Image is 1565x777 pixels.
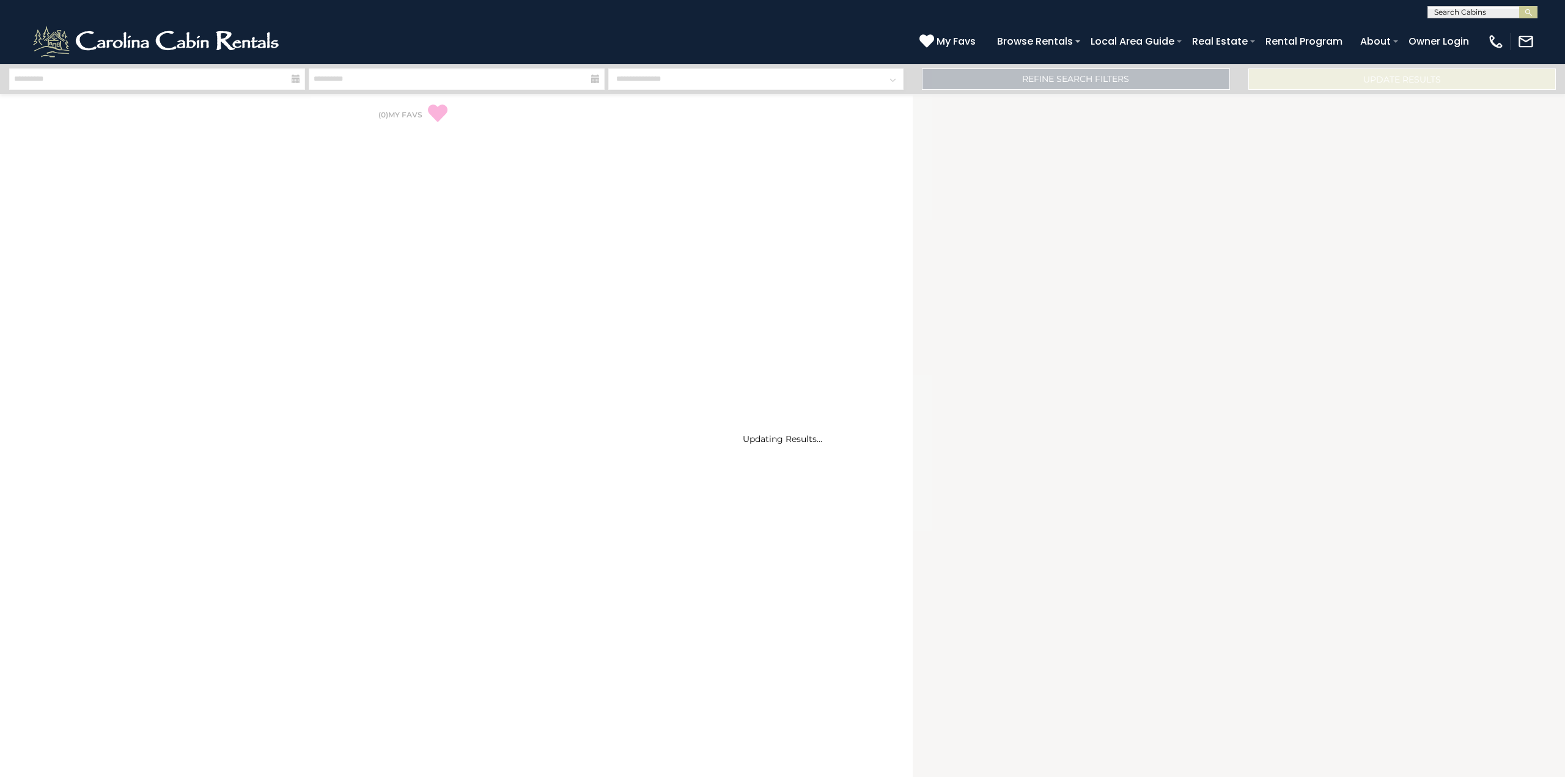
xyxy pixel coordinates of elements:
[991,31,1079,52] a: Browse Rentals
[1186,31,1254,52] a: Real Estate
[31,23,284,60] img: White-1-2.png
[1259,31,1349,52] a: Rental Program
[1487,33,1504,50] img: phone-regular-white.png
[1517,33,1534,50] img: mail-regular-white.png
[1402,31,1475,52] a: Owner Login
[937,34,976,49] span: My Favs
[1354,31,1397,52] a: About
[1084,31,1180,52] a: Local Area Guide
[919,34,979,50] a: My Favs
